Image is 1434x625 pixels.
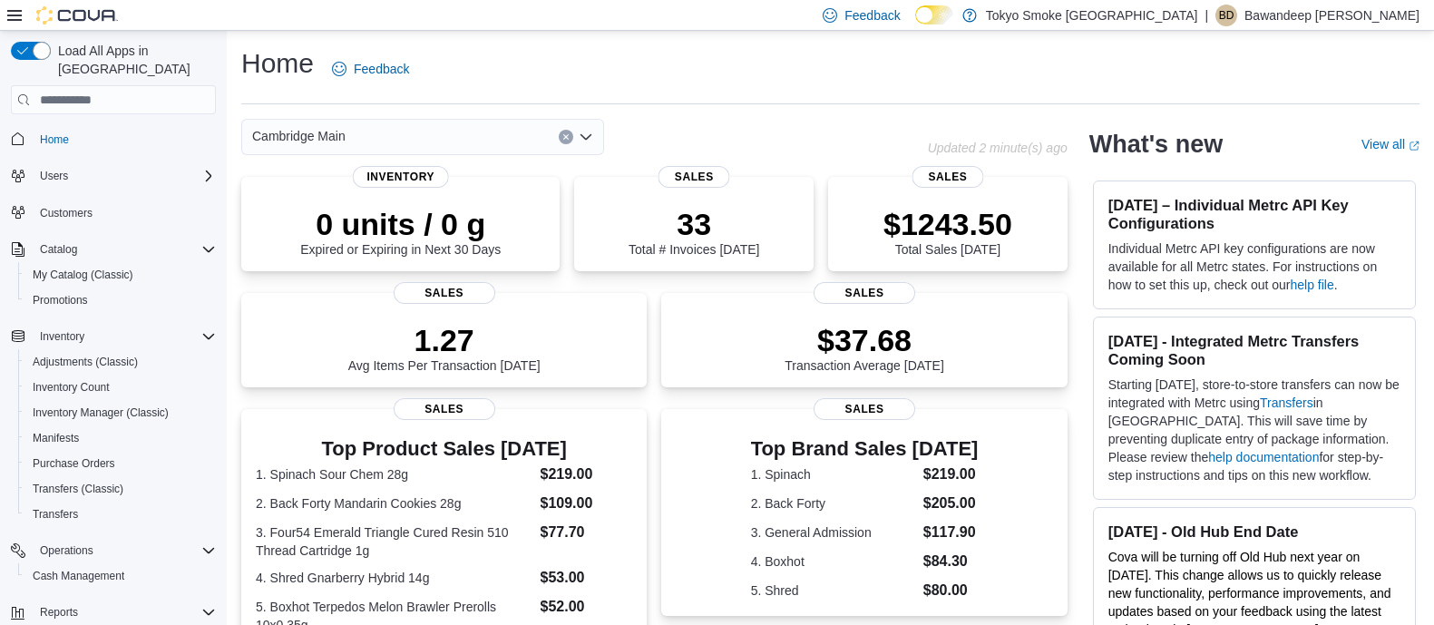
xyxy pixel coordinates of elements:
[4,324,223,349] button: Inventory
[256,438,632,460] h3: Top Product Sales [DATE]
[252,125,346,147] span: Cambridge Main
[33,482,123,496] span: Transfers (Classic)
[25,264,216,286] span: My Catalog (Classic)
[18,563,223,589] button: Cash Management
[4,237,223,262] button: Catalog
[4,600,223,625] button: Reports
[1409,141,1419,151] svg: External link
[394,282,495,304] span: Sales
[33,326,216,347] span: Inventory
[256,569,533,587] dt: 4. Shred Gnarberry Hybrid 14g
[25,264,141,286] a: My Catalog (Classic)
[33,202,100,224] a: Customers
[33,239,84,260] button: Catalog
[18,451,223,476] button: Purchase Orders
[256,465,533,483] dt: 1. Spinach Sour Chem 28g
[751,552,916,571] dt: 4. Boxhot
[1219,5,1234,26] span: BD
[33,239,216,260] span: Catalog
[33,540,101,562] button: Operations
[923,551,979,572] dd: $84.30
[18,262,223,288] button: My Catalog (Classic)
[25,402,176,424] a: Inventory Manager (Classic)
[4,538,223,563] button: Operations
[325,51,416,87] a: Feedback
[4,163,223,189] button: Users
[25,402,216,424] span: Inventory Manager (Classic)
[541,493,633,514] dd: $109.00
[40,242,77,257] span: Catalog
[33,165,216,187] span: Users
[541,596,633,618] dd: $52.00
[25,427,216,449] span: Manifests
[33,601,85,623] button: Reports
[1205,5,1208,26] p: |
[541,567,633,589] dd: $53.00
[629,206,759,257] div: Total # Invoices [DATE]
[25,565,132,587] a: Cash Management
[579,130,593,144] button: Open list of options
[33,601,216,623] span: Reports
[928,141,1068,155] p: Updated 2 minute(s) ago
[300,206,501,242] p: 0 units / 0 g
[1089,130,1223,159] h2: What's new
[25,478,131,500] a: Transfers (Classic)
[256,494,533,513] dt: 2. Back Forty Mandarin Cookies 28g
[785,322,944,373] div: Transaction Average [DATE]
[751,494,916,513] dt: 2. Back Forty
[36,6,118,24] img: Cova
[1108,522,1400,541] h3: [DATE] - Old Hub End Date
[33,431,79,445] span: Manifests
[40,169,68,183] span: Users
[751,438,979,460] h3: Top Brand Sales [DATE]
[25,503,85,525] a: Transfers
[814,282,915,304] span: Sales
[300,206,501,257] div: Expired or Expiring in Next 30 Days
[1108,239,1400,294] p: Individual Metrc API key configurations are now available for all Metrc states. For instructions ...
[33,268,133,282] span: My Catalog (Classic)
[4,125,223,151] button: Home
[25,376,117,398] a: Inventory Count
[751,523,916,542] dt: 3. General Admission
[923,580,979,601] dd: $80.00
[40,206,93,220] span: Customers
[33,405,169,420] span: Inventory Manager (Classic)
[33,127,216,150] span: Home
[923,522,979,543] dd: $117.90
[25,503,216,525] span: Transfers
[18,502,223,527] button: Transfers
[40,132,69,147] span: Home
[1260,396,1313,410] a: Transfers
[751,581,916,600] dt: 5. Shred
[18,400,223,425] button: Inventory Manager (Classic)
[241,45,314,82] h1: Home
[348,322,541,373] div: Avg Items Per Transaction [DATE]
[33,201,216,224] span: Customers
[348,322,541,358] p: 1.27
[25,453,122,474] a: Purchase Orders
[25,376,216,398] span: Inventory Count
[33,165,75,187] button: Users
[923,464,979,485] dd: $219.00
[394,398,495,420] span: Sales
[1244,5,1419,26] p: Bawandeep [PERSON_NAME]
[923,493,979,514] dd: $205.00
[18,375,223,400] button: Inventory Count
[25,289,95,311] a: Promotions
[25,478,216,500] span: Transfers (Classic)
[51,42,216,78] span: Load All Apps in [GEOGRAPHIC_DATA]
[912,166,983,188] span: Sales
[25,351,145,373] a: Adjustments (Classic)
[18,288,223,313] button: Promotions
[1108,376,1400,484] p: Starting [DATE], store-to-store transfers can now be integrated with Metrc using in [GEOGRAPHIC_D...
[33,569,124,583] span: Cash Management
[33,456,115,471] span: Purchase Orders
[256,523,533,560] dt: 3. Four54 Emerald Triangle Cured Resin 510 Thread Cartridge 1g
[40,329,84,344] span: Inventory
[33,326,92,347] button: Inventory
[1361,137,1419,151] a: View allExternal link
[4,200,223,226] button: Customers
[18,425,223,451] button: Manifests
[33,293,88,308] span: Promotions
[629,206,759,242] p: 33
